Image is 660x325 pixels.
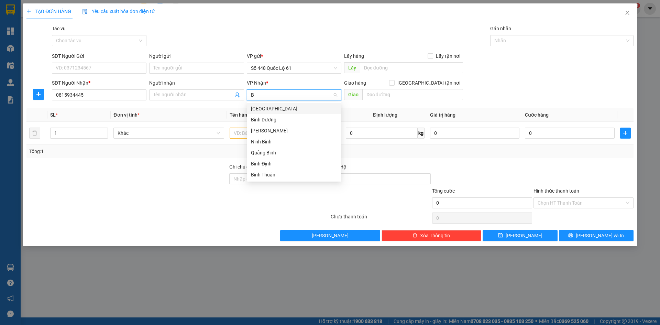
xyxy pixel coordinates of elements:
span: Xóa Thông tin [420,232,450,239]
div: Bình Thuận [247,169,341,180]
span: Tổng cước [432,188,455,194]
span: plus [26,9,31,14]
span: VP Nhận [247,80,266,86]
span: Lấy [344,62,360,73]
label: Tác vụ [52,26,66,31]
span: Lấy hàng [344,53,364,59]
span: Giá trị hàng [430,112,455,118]
span: [PERSON_NAME] [506,232,542,239]
div: Người nhận [149,79,244,87]
span: plus [620,130,630,136]
img: icon [82,9,88,14]
button: [PERSON_NAME] [280,230,380,241]
div: [GEOGRAPHIC_DATA] [251,105,337,112]
span: close [625,10,630,15]
span: Số 448 Quốc Lộ 61 [251,63,337,73]
input: Dọc đường [360,62,463,73]
span: [GEOGRAPHIC_DATA] tận nơi [395,79,463,87]
div: Bình Định [251,160,337,167]
div: Ninh Bình [247,136,341,147]
span: save [498,233,503,238]
div: [PERSON_NAME] [251,127,337,134]
div: Bình Thuận [251,171,337,178]
button: save[PERSON_NAME] [483,230,557,241]
button: deleteXóa Thông tin [382,230,482,241]
div: Chưa thanh toán [330,213,431,225]
span: TẠO ĐƠN HÀNG [26,9,71,14]
div: Quảng Bình [247,147,341,158]
div: SĐT Người Nhận [52,79,146,87]
div: Quảng Bình [251,149,337,156]
span: [PERSON_NAME] và In [576,232,624,239]
div: Bình Dương [247,114,341,125]
span: Cước hàng [525,112,549,118]
div: Bình Phước [247,103,341,114]
span: Tên hàng [230,112,252,118]
div: Thái Bình [247,125,341,136]
span: Giao [344,89,362,100]
label: Gán nhãn [490,26,511,31]
span: Định lượng [373,112,397,118]
div: Bình Định [247,158,341,169]
span: SL [50,112,56,118]
input: Dọc đường [362,89,463,100]
button: plus [620,128,631,139]
span: [PERSON_NAME] [312,232,349,239]
span: Lấy tận nơi [433,52,463,60]
div: Tổng: 1 [29,148,255,155]
span: Giao hàng [344,80,366,86]
input: Ghi chú đơn hàng [229,173,329,184]
span: plus [33,91,44,97]
span: kg [418,128,425,139]
span: printer [568,233,573,238]
span: Khác [118,128,220,138]
label: Ghi chú đơn hàng [229,164,267,170]
div: Người gửi [149,52,244,60]
label: Hình thức thanh toán [533,188,579,194]
span: Thu Hộ [331,164,346,170]
button: printer[PERSON_NAME] và In [559,230,634,241]
button: delete [29,128,40,139]
div: VP gửi [247,52,341,60]
span: user-add [234,92,240,98]
button: Close [618,3,637,23]
span: Yêu cầu xuất hóa đơn điện tử [82,9,155,14]
div: Ninh Bình [251,138,337,145]
button: plus [33,89,44,100]
div: Bình Dương [251,116,337,123]
div: SĐT Người Gửi [52,52,146,60]
span: Đơn vị tính [113,112,139,118]
span: delete [412,233,417,238]
input: VD: Bàn, Ghế [230,128,340,139]
input: 0 [430,128,519,139]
